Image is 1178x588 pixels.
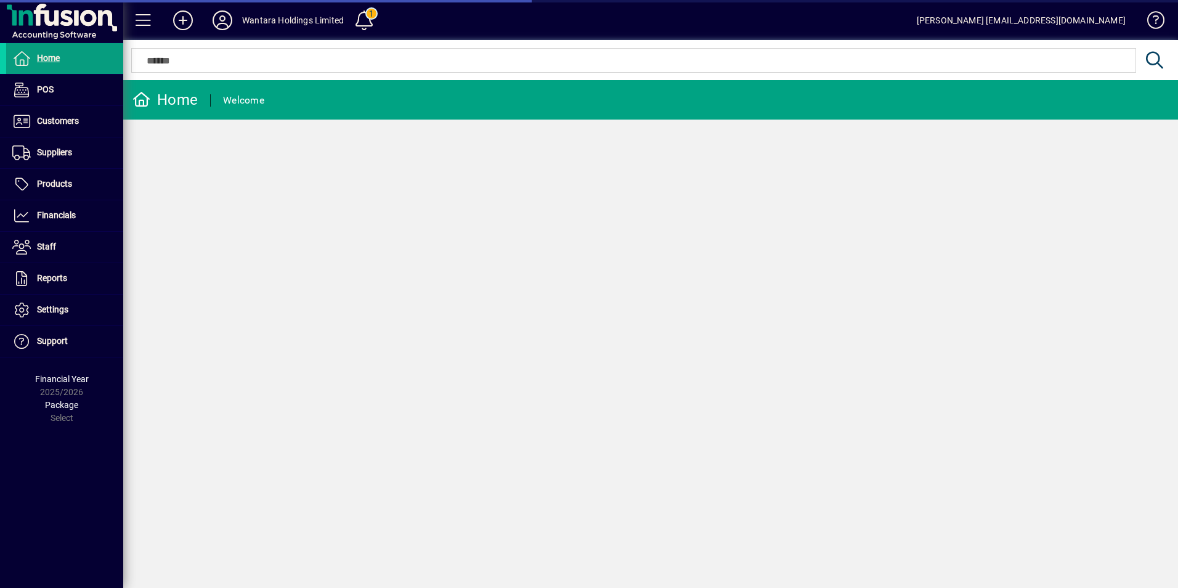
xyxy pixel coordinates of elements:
span: Support [37,336,68,346]
span: Financial Year [35,374,89,384]
span: Staff [37,242,56,251]
div: [PERSON_NAME] [EMAIL_ADDRESS][DOMAIN_NAME] [917,10,1126,30]
button: Profile [203,9,242,31]
div: Wantara Holdings Limited [242,10,344,30]
div: Home [132,90,198,110]
span: Suppliers [37,147,72,157]
span: Package [45,400,78,410]
a: Financials [6,200,123,231]
a: Knowledge Base [1138,2,1163,43]
button: Add [163,9,203,31]
a: Products [6,169,123,200]
a: Reports [6,263,123,294]
span: Products [37,179,72,189]
span: Customers [37,116,79,126]
div: Welcome [223,91,264,110]
span: Settings [37,304,68,314]
span: Reports [37,273,67,283]
span: POS [37,84,54,94]
a: Support [6,326,123,357]
a: Settings [6,295,123,325]
a: Customers [6,106,123,137]
a: POS [6,75,123,105]
span: Home [37,53,60,63]
span: Financials [37,210,76,220]
a: Suppliers [6,137,123,168]
a: Staff [6,232,123,263]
